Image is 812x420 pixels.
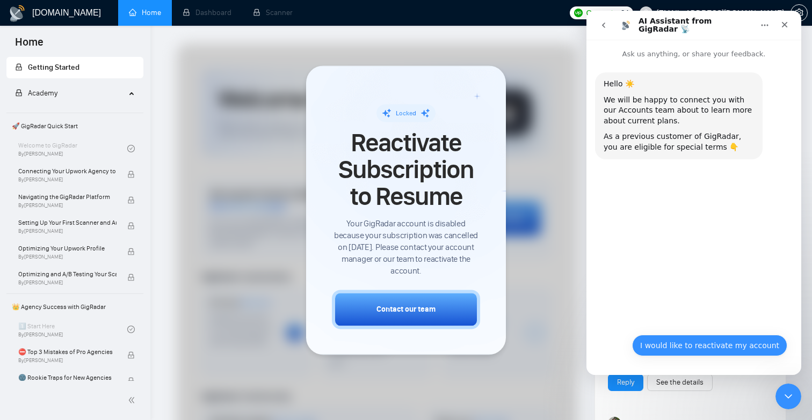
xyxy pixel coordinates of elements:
[18,357,117,364] span: By [PERSON_NAME]
[608,374,643,391] button: Reply
[127,145,135,152] span: check-circle
[647,374,713,391] button: See the details
[656,377,704,388] a: See the details
[129,8,161,17] a: homeHome
[18,269,117,279] span: Optimizing and A/B Testing Your Scanner for Better Results
[15,89,23,97] span: lock
[6,57,143,78] li: Getting Started
[127,248,135,255] span: lock
[127,377,135,385] span: lock
[127,351,135,359] span: lock
[18,372,117,383] span: 🌚 Rookie Traps for New Agencies
[791,9,808,17] a: setting
[376,304,436,315] div: Contact our team
[621,7,629,19] span: 24
[15,63,23,71] span: lock
[18,166,117,176] span: Connecting Your Upwork Agency to GigRadar
[18,217,117,228] span: Setting Up Your First Scanner and Auto-Bidder
[127,196,135,204] span: lock
[128,395,139,406] span: double-left
[332,218,480,277] span: Your GigRadar account is disabled because your subscription was cancelled on [DATE]. Please conta...
[18,191,117,202] span: Navigating the GigRadar Platform
[6,34,52,57] span: Home
[127,222,135,230] span: lock
[8,296,142,318] span: 👑 Agency Success with GigRadar
[586,11,801,375] iframe: Intercom live chat
[18,176,117,183] span: By [PERSON_NAME]
[574,9,583,17] img: upwork-logo.png
[332,129,480,210] span: Reactivate Subscription to Resume
[127,171,135,178] span: lock
[127,274,135,281] span: lock
[18,228,117,234] span: By [PERSON_NAME]
[18,243,117,254] span: Optimizing Your Upwork Profile
[9,5,26,22] img: logo
[18,254,117,260] span: By [PERSON_NAME]
[775,384,801,409] iframe: Intercom live chat
[396,109,416,117] span: Locked
[332,290,480,329] button: Contact our team
[617,377,634,388] a: Reply
[28,63,79,72] span: Getting Started
[642,9,650,17] span: user
[18,279,117,286] span: By [PERSON_NAME]
[18,347,117,357] span: ⛔ Top 3 Mistakes of Pro Agencies
[18,202,117,209] span: By [PERSON_NAME]
[28,89,57,98] span: Academy
[586,7,618,19] span: Connects:
[127,326,135,333] span: check-circle
[8,115,142,137] span: 🚀 GigRadar Quick Start
[791,9,807,17] span: setting
[15,89,57,98] span: Academy
[791,4,808,21] button: setting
